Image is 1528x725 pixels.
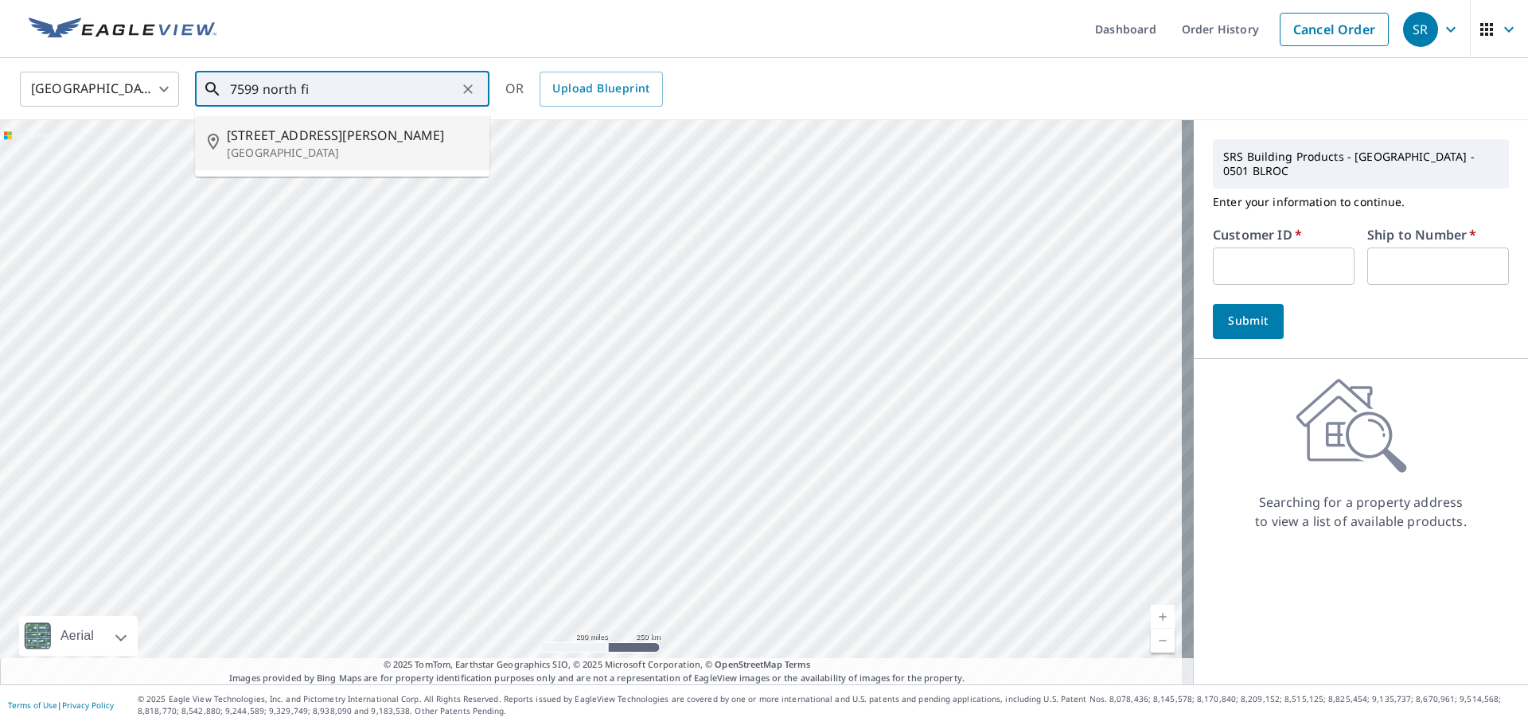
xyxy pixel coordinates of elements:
p: [GEOGRAPHIC_DATA] [227,145,477,161]
p: Enter your information to continue. [1213,189,1509,216]
a: Current Level 5, Zoom In [1151,605,1175,629]
a: Current Level 5, Zoom Out [1151,629,1175,653]
div: Aerial [19,616,138,656]
div: SR [1403,12,1438,47]
a: Cancel Order [1280,13,1389,46]
p: | [8,700,114,710]
span: © 2025 TomTom, Earthstar Geographics SIO, © 2025 Microsoft Corporation, © [384,658,811,672]
a: Upload Blueprint [540,72,662,107]
div: [GEOGRAPHIC_DATA] [20,67,179,111]
div: OR [505,72,663,107]
p: SRS Building Products - [GEOGRAPHIC_DATA] - 0501 BLROC [1217,143,1505,185]
p: © 2025 Eagle View Technologies, Inc. and Pictometry International Corp. All Rights Reserved. Repo... [138,693,1520,717]
button: Submit [1213,304,1284,339]
a: Terms [785,658,811,670]
span: Upload Blueprint [552,79,649,99]
label: Ship to Number [1367,228,1476,241]
span: [STREET_ADDRESS][PERSON_NAME] [227,126,477,145]
button: Clear [457,78,479,100]
div: Aerial [56,616,99,656]
label: Customer ID [1213,228,1302,241]
input: Search by address or latitude-longitude [230,67,457,111]
a: Privacy Policy [62,700,114,711]
img: EV Logo [29,18,216,41]
span: Submit [1226,311,1271,331]
p: Searching for a property address to view a list of available products. [1254,493,1468,531]
a: Terms of Use [8,700,57,711]
a: OpenStreetMap [715,658,782,670]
